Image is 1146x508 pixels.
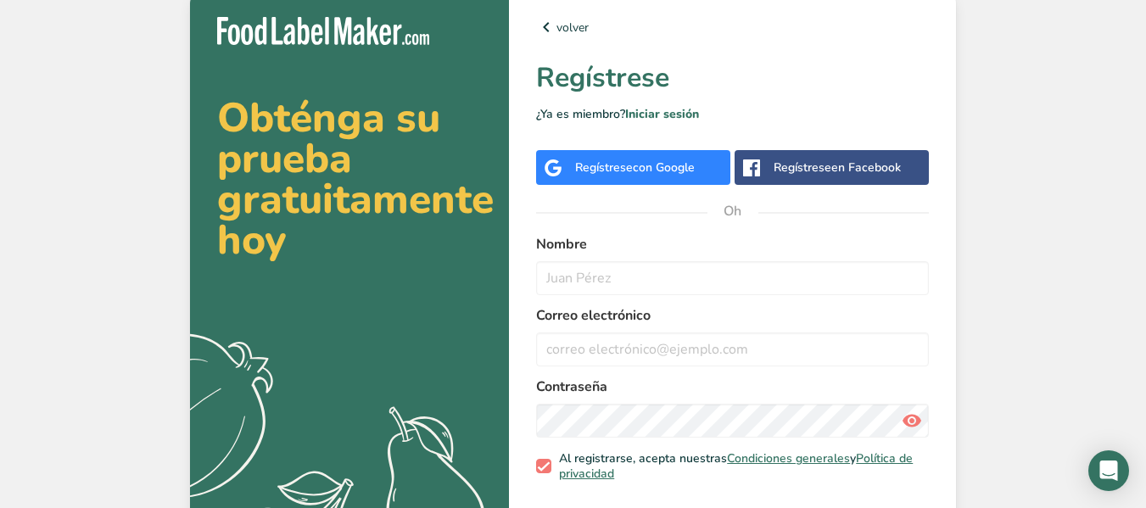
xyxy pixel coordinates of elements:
div: Abrir Intercom Messenger [1088,450,1129,491]
input: correo electrónico@ejemplo.com [536,332,929,366]
a: volver [536,17,929,37]
font: con Google [633,159,695,176]
font: Correo electrónico [536,306,651,325]
font: Regístrese [774,159,831,176]
font: hoy [217,212,287,268]
input: Juan Pérez [536,261,929,295]
font: Regístrese [575,159,633,176]
font: y [850,450,856,466]
font: volver [556,20,589,36]
a: Iniciar sesión [625,106,699,122]
font: Nombre [536,235,587,254]
font: Regístrese [536,59,669,96]
img: Fabricante de etiquetas para alimentos [217,17,429,45]
a: Condiciones generales [727,450,850,466]
a: Política de privacidad [559,450,913,482]
font: Contraseña [536,377,607,396]
font: Oh [724,202,741,221]
font: prueba gratuitamente [217,131,494,227]
font: ¿Ya es miembro? [536,106,625,122]
font: Obténga su [217,90,440,146]
font: Al registrarse, acepta nuestras [559,450,727,466]
font: en Facebook [831,159,901,176]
